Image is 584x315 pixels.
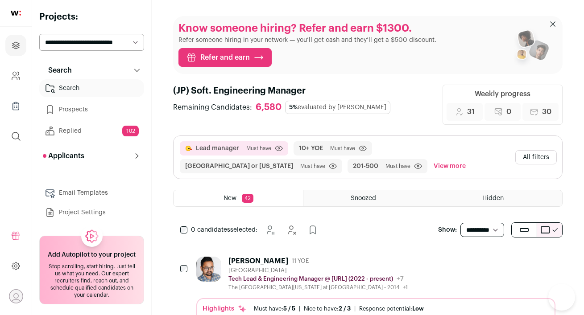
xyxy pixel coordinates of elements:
[339,306,351,311] span: 2 / 3
[173,85,396,97] h1: (JP) Soft. Engineering Manager
[403,285,408,290] span: +1
[412,306,424,311] span: Low
[191,225,257,234] span: selected:
[39,11,144,23] h2: Projects:
[178,21,436,36] p: Know someone hiring? Refer and earn $1300.
[289,104,298,110] span: 5%
[196,144,239,153] button: Lead manager
[351,195,376,201] span: Snoozed
[39,236,144,304] a: Add Autopilot to your project Stop scrolling, start hiring. Just tell us what you need. Our exper...
[191,227,230,233] span: 0 candidates
[185,162,293,171] button: [GEOGRAPHIC_DATA] or [US_STATE]
[178,48,272,67] a: Refer and earn
[548,284,575,311] iframe: Help Scout Beacon - Open
[292,258,309,265] span: 11 YOE
[353,162,378,171] button: 201-500
[178,36,436,45] p: Refer someone hiring in your network — you’ll get cash and they’ll get a $500 discount.
[39,61,144,79] button: Search
[254,305,424,312] ul: | |
[246,145,271,152] span: Must have
[283,306,295,311] span: 5 / 5
[43,151,84,161] p: Applicants
[5,35,26,56] a: Projects
[432,159,468,173] button: View more
[542,106,551,117] span: 30
[285,101,390,114] div: evaluated by [PERSON_NAME]
[304,221,322,239] button: Add to Prospects
[39,122,144,140] a: Replied102
[506,106,511,117] span: 0
[303,190,432,206] a: Snoozed
[196,257,221,282] img: a982ba5c9c42bd3c12044539a771a6978713e285b5cafea055fbc88c01553d0d.jpg
[39,204,144,221] a: Project Settings
[45,263,138,299] div: Stop scrolling, start hiring. Just tell us what you need. Our expert recruiters find, reach out, ...
[511,26,550,69] img: referral_people_group_2-7c1ec42c15280f3369c0665c33c00ed472fd7f6af9dd0ec46c364f9a93ccf9a4.png
[397,276,404,282] span: +7
[203,304,247,313] div: Highlights
[515,150,557,164] button: All filters
[5,95,26,117] a: Company Lists
[282,221,300,239] button: Hide
[39,147,144,165] button: Applicants
[433,190,562,206] a: Hidden
[385,163,410,170] span: Must have
[330,145,355,152] span: Must have
[11,11,21,16] img: wellfound-shorthand-0d5821cbd27db2630d0214b213865d53afaa358527fdda9d0ea32b1df1b89c2c.svg
[228,275,393,282] p: Tech Lead & Engineering Manager @ [URL] (2022 - present)
[39,79,144,97] a: Search
[475,89,530,99] div: Weekly progress
[482,195,504,201] span: Hidden
[43,65,72,76] p: Search
[228,284,408,291] div: The [GEOGRAPHIC_DATA][US_STATE] at [GEOGRAPHIC_DATA] - 2014
[224,195,236,201] span: New
[438,225,457,234] p: Show:
[299,144,323,153] button: 10+ YOE
[39,101,144,119] a: Prospects
[242,194,253,203] span: 42
[5,65,26,86] a: Company and ATS Settings
[48,250,136,259] h2: Add Autopilot to your project
[304,305,351,312] div: Nice to have:
[261,221,279,239] button: Snooze
[9,289,23,303] button: Open dropdown
[122,126,139,136] span: 102
[39,184,144,202] a: Email Templates
[256,102,282,113] div: 6,580
[359,305,424,312] div: Response potential:
[228,257,288,266] div: [PERSON_NAME]
[228,267,408,274] div: [GEOGRAPHIC_DATA]
[467,106,475,117] span: 31
[173,102,252,113] span: Remaining Candidates:
[300,163,325,170] span: Must have
[254,305,295,312] div: Must have:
